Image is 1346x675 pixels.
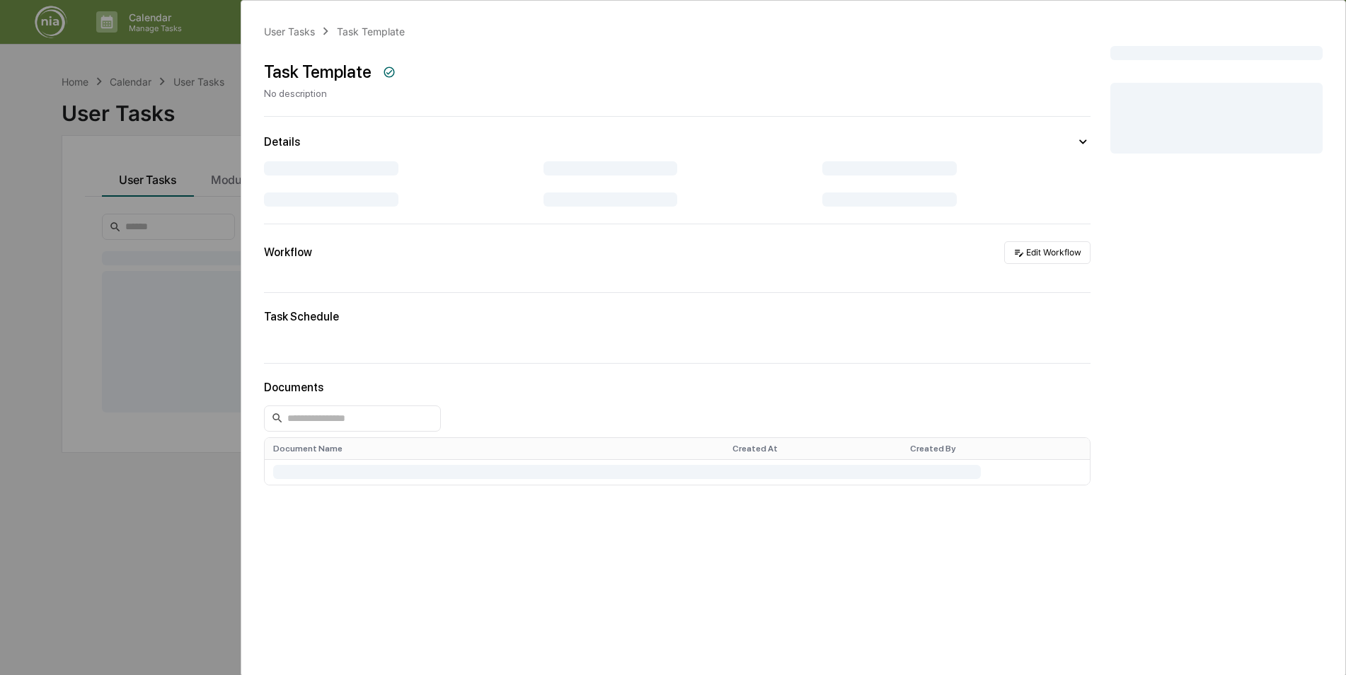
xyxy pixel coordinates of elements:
div: Workflow [264,246,312,259]
th: Document Name [265,438,724,459]
button: Edit Workflow [1004,241,1091,264]
div: No description [264,88,398,99]
div: Details [264,135,300,149]
div: User Tasks [264,25,315,37]
th: Created At [724,438,902,459]
div: Task Schedule [264,310,1091,323]
div: Task Template [337,25,405,37]
th: Created By [902,438,1090,459]
div: Documents [264,381,1091,394]
div: Task Template [264,62,372,82]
